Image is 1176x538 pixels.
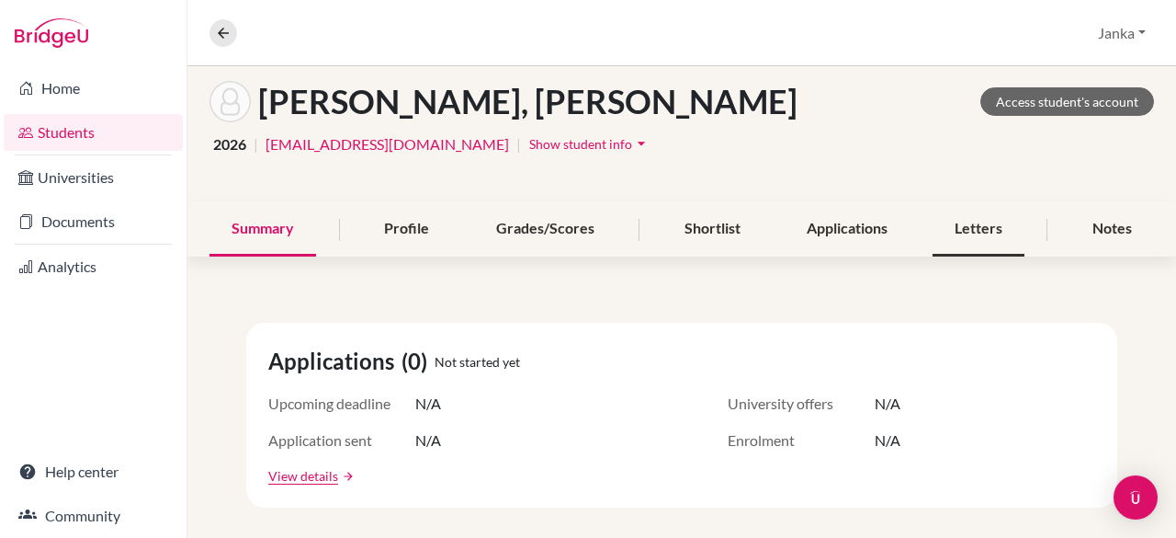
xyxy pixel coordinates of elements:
[662,202,763,257] div: Shortlist
[4,498,183,534] a: Community
[875,429,900,452] span: N/A
[728,429,875,452] span: Enrolment
[4,159,183,196] a: Universities
[415,393,441,415] span: N/A
[4,248,183,285] a: Analytics
[415,429,441,452] span: N/A
[15,18,88,48] img: Bridge-U
[528,130,651,158] button: Show student infoarrow_drop_down
[933,202,1024,257] div: Letters
[4,114,183,151] a: Students
[266,133,509,155] a: [EMAIL_ADDRESS][DOMAIN_NAME]
[980,87,1154,116] a: Access student's account
[268,345,401,378] span: Applications
[362,202,451,257] div: Profile
[529,136,632,152] span: Show student info
[268,393,415,415] span: Upcoming deadline
[213,133,246,155] span: 2026
[435,352,520,372] span: Not started yet
[1090,16,1154,51] button: Janka
[268,466,338,486] a: View details
[4,70,183,107] a: Home
[4,453,183,490] a: Help center
[4,203,183,240] a: Documents
[209,202,316,257] div: Summary
[258,82,797,121] h1: [PERSON_NAME], [PERSON_NAME]
[1114,475,1158,520] div: Open Intercom Messenger
[401,345,435,378] span: (0)
[209,81,251,122] img: Márton Bartók's avatar
[785,202,910,257] div: Applications
[268,429,415,452] span: Application sent
[516,133,521,155] span: |
[875,393,900,415] span: N/A
[632,134,650,153] i: arrow_drop_down
[474,202,616,257] div: Grades/Scores
[254,133,258,155] span: |
[728,393,875,415] span: University offers
[1070,202,1154,257] div: Notes
[338,470,355,483] a: arrow_forward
